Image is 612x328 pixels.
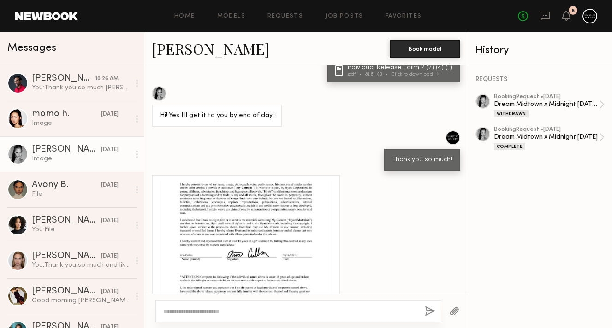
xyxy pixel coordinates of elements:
[571,8,575,13] div: 8
[392,72,439,77] div: Click to download
[392,155,452,165] div: Thank you so much!
[494,94,605,117] a: bookingRequest •[DATE]Dream Midtown x Midnight [DATE]- Day 2Withdrawn
[160,111,274,121] div: Hi! Yes I’ll get it to you by end of day!
[390,40,460,58] button: Book model
[494,133,599,141] div: Dream Midtown x Midnight [DATE]
[32,154,130,163] div: Image
[32,119,130,128] div: Image
[494,100,599,109] div: Dream Midtown x Midnight [DATE]- Day 2
[95,75,119,83] div: 10:26 AM
[267,13,303,19] a: Requests
[32,83,130,92] div: You: Thank you so much [PERSON_NAME]!
[494,127,605,150] a: bookingRequest •[DATE]Dream Midtown x Midnight [DATE]Complete
[346,72,365,77] div: .pdf
[101,146,119,154] div: [DATE]
[32,190,130,199] div: File
[494,127,599,133] div: booking Request • [DATE]
[217,13,245,19] a: Models
[494,110,529,117] div: Withdrawn
[152,39,269,59] a: [PERSON_NAME]
[32,74,95,83] div: [PERSON_NAME]
[7,43,56,53] span: Messages
[101,252,119,261] div: [DATE]
[390,44,460,52] a: Book model
[494,143,525,150] div: Complete
[475,45,605,56] div: History
[101,110,119,119] div: [DATE]
[32,110,101,119] div: momo h.
[475,76,605,83] div: REQUESTS
[32,261,130,269] div: You: Thank you so much and likewise!
[101,181,119,190] div: [DATE]
[335,64,455,77] a: Individual Release Form 2 (2) (4) (1).pdf81.81 KBClick to download
[32,145,101,154] div: [PERSON_NAME]
[32,181,101,190] div: Avony B.
[386,13,422,19] a: Favorites
[32,216,101,225] div: [PERSON_NAME]
[101,217,119,225] div: [DATE]
[494,94,599,100] div: booking Request • [DATE]
[32,252,101,261] div: [PERSON_NAME]
[32,287,101,296] div: [PERSON_NAME]
[174,13,195,19] a: Home
[32,225,130,234] div: You: File
[32,296,130,305] div: Good morning [PERSON_NAME]. How are you I hope all is well! I'm excited tor [DATE] and Fridays sh...
[346,64,455,71] div: Individual Release Form 2 (2) (4) (1)
[325,13,363,19] a: Job Posts
[101,287,119,296] div: [DATE]
[365,72,392,77] div: 81.81 KB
